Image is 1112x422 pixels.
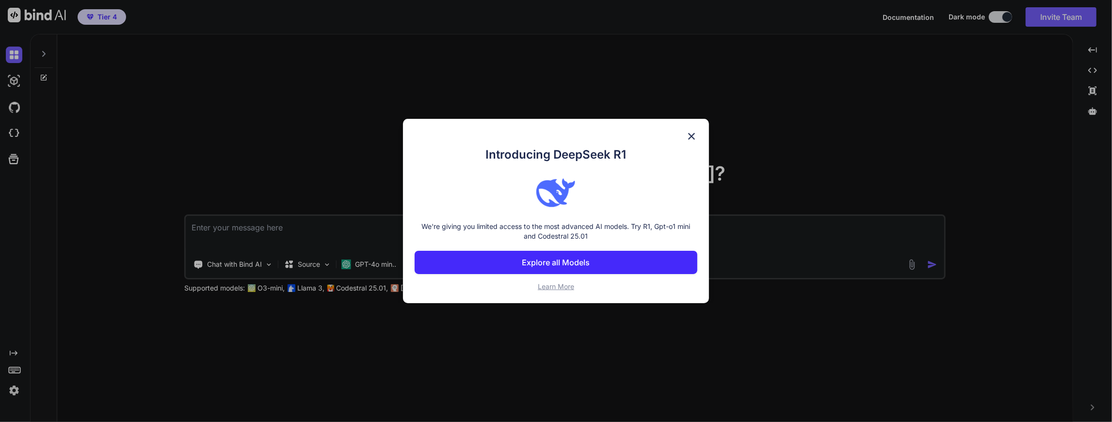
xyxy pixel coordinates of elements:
[415,222,697,241] p: We're giving you limited access to the most advanced AI models. Try R1, Gpt-o1 mini and Codestral...
[686,130,697,142] img: close
[415,146,697,163] h1: Introducing DeepSeek R1
[538,282,574,291] span: Learn More
[522,257,590,268] p: Explore all Models
[536,173,575,212] img: bind logo
[415,251,697,274] button: Explore all Models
